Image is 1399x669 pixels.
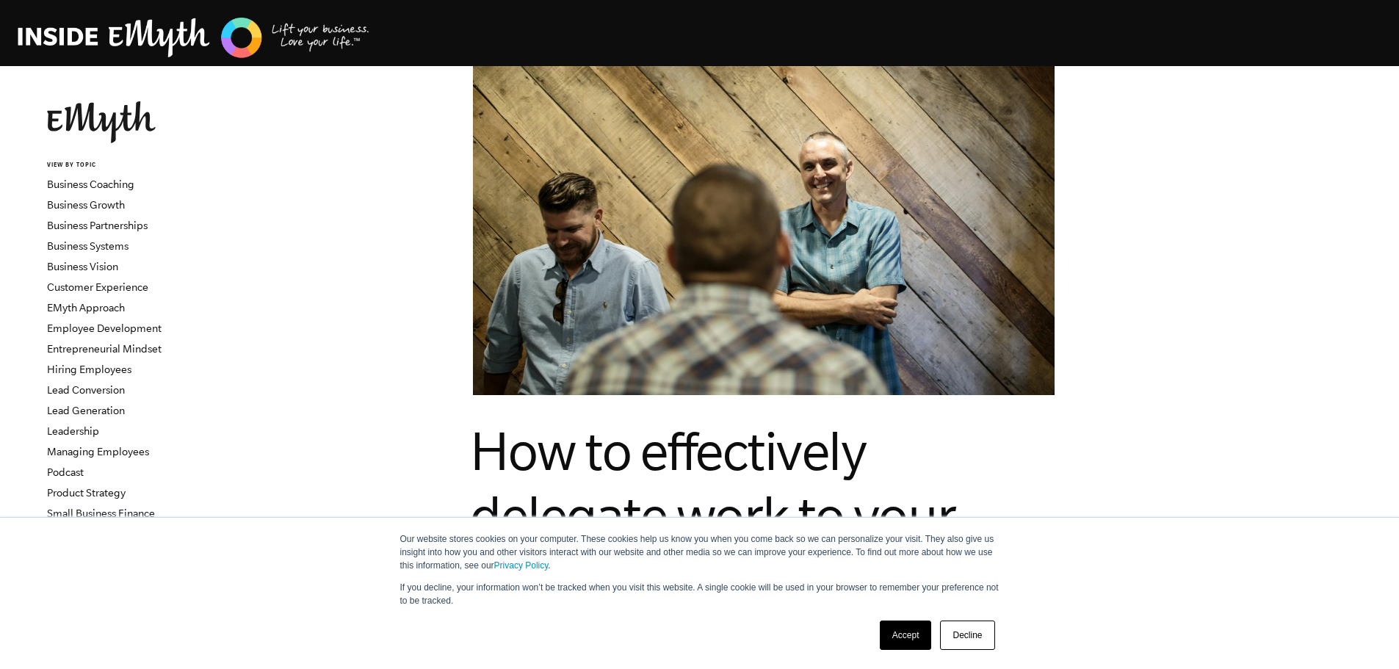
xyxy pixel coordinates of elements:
[940,621,994,650] a: Decline
[47,101,156,143] img: EMyth
[47,302,125,314] a: EMyth Approach
[47,322,162,334] a: Employee Development
[470,421,956,610] span: How to effectively delegate work to your team
[47,261,118,272] a: Business Vision
[47,384,125,396] a: Lead Conversion
[494,560,549,571] a: Privacy Policy
[47,466,84,478] a: Podcast
[47,281,148,293] a: Customer Experience
[47,199,125,211] a: Business Growth
[880,621,932,650] a: Accept
[400,581,999,607] p: If you decline, your information won’t be tracked when you visit this website. A single cookie wi...
[47,161,224,170] h6: VIEW BY TOPIC
[47,446,149,458] a: Managing Employees
[47,507,155,519] a: Small Business Finance
[47,364,131,375] a: Hiring Employees
[47,425,99,437] a: Leadership
[47,220,148,231] a: Business Partnerships
[47,178,134,190] a: Business Coaching
[47,240,129,252] a: Business Systems
[47,343,162,355] a: Entrepreneurial Mindset
[47,487,126,499] a: Product Strategy
[18,15,370,60] img: EMyth Business Coaching
[47,405,125,416] a: Lead Generation
[400,532,999,572] p: Our website stores cookies on your computer. These cookies help us know you when you come back so...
